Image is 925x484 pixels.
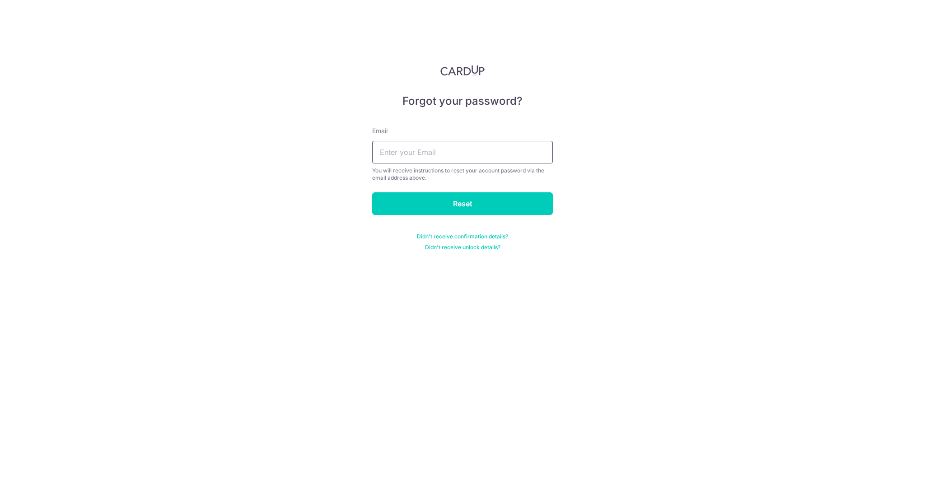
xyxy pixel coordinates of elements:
[372,126,388,135] label: Email
[417,233,508,240] a: Didn't receive confirmation details?
[372,167,553,181] div: You will receive instructions to reset your account password via the email address above.
[372,94,553,108] h5: Forgot your password?
[440,65,485,76] img: CardUp Logo
[372,141,553,163] input: Enter your Email
[372,192,553,215] input: Reset
[425,244,500,251] a: Didn't receive unlock details?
